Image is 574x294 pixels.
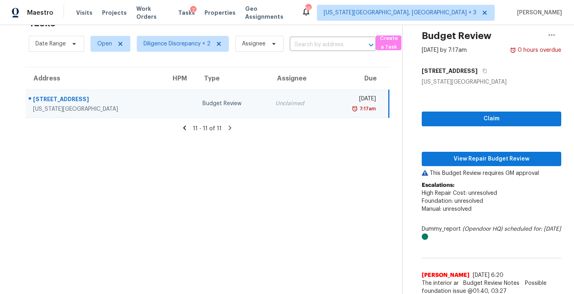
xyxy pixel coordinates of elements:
[178,10,195,16] span: Tasks
[473,272,503,278] span: [DATE] 6:20
[245,5,292,21] span: Geo Assignments
[26,67,165,90] th: Address
[422,225,561,241] div: Dummy_report
[478,64,488,78] button: Copy Address
[165,67,196,90] th: HPM
[76,9,92,17] span: Visits
[269,67,327,90] th: Assignee
[102,9,127,17] span: Projects
[358,105,376,113] div: 7:17am
[35,40,66,48] span: Date Range
[422,190,497,196] span: High Repair Cost: unresolved
[290,39,354,51] input: Search by address
[33,105,158,113] div: [US_STATE][GEOGRAPHIC_DATA]
[422,112,561,126] button: Claim
[422,198,483,204] span: Foundation: unresolved
[462,226,503,232] i: (Opendoor HQ)
[516,46,561,54] div: 0 hours overdue
[202,100,263,108] div: Budget Review
[422,182,454,188] b: Escalations:
[422,78,561,86] div: [US_STATE][GEOGRAPHIC_DATA]
[352,105,358,113] img: Overdue Alarm Icon
[422,46,467,54] div: [DATE] by 7:17am
[327,67,389,90] th: Due
[29,19,55,27] h2: Tasks
[324,9,476,17] span: [US_STATE][GEOGRAPHIC_DATA], [GEOGRAPHIC_DATA] + 3
[97,40,112,48] span: Open
[136,5,169,21] span: Work Orders
[193,126,222,131] span: 11 - 11 of 11
[458,279,524,287] span: Budget Review Notes
[305,5,311,13] div: 55
[422,67,478,75] h5: [STREET_ADDRESS]
[514,9,562,17] span: [PERSON_NAME]
[376,35,401,50] button: Create a Task
[422,206,472,212] span: Manual: unresolved
[27,9,53,17] span: Maestro
[366,39,377,51] button: Open
[428,154,555,164] span: View Repair Budget Review
[334,95,376,105] div: [DATE]
[190,6,197,14] div: 2
[143,40,210,48] span: Diligence Discrepancy + 2
[33,95,158,105] div: [STREET_ADDRESS]
[510,46,516,54] img: Overdue Alarm Icon
[422,32,491,40] h2: Budget Review
[242,40,265,48] span: Assignee
[422,271,470,279] span: [PERSON_NAME]
[196,67,269,90] th: Type
[422,169,561,177] p: This Budget Review requires GM approval
[428,114,555,124] span: Claim
[422,152,561,167] button: View Repair Budget Review
[380,34,397,52] span: Create a Task
[204,9,236,17] span: Properties
[504,226,561,232] i: scheduled for: [DATE]
[275,100,321,108] div: Unclaimed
